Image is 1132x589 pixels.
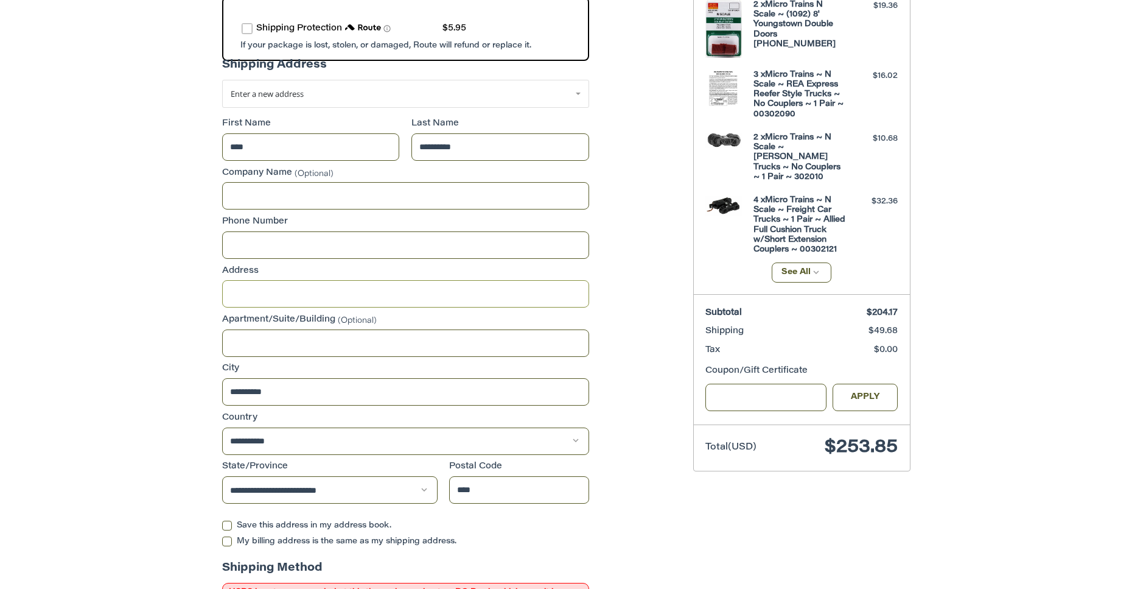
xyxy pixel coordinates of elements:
label: Apartment/Suite/Building [222,314,589,326]
label: Company Name [222,167,589,180]
div: Coupon/Gift Certificate [705,365,898,378]
small: (Optional) [338,316,377,324]
label: City [222,362,589,375]
span: Shipping [705,327,744,336]
span: Subtotal [705,309,742,317]
span: Learn more [383,25,391,32]
div: route shipping protection selector element [242,16,570,41]
span: Tax [705,346,720,354]
label: Last Name [411,118,589,130]
div: $10.68 [850,133,898,145]
span: $253.85 [825,439,898,457]
div: $32.36 [850,196,898,208]
button: See All [772,263,832,283]
label: Address [222,265,589,278]
a: Enter or select a different address [222,80,589,108]
legend: Shipping Method [222,560,323,583]
label: Phone Number [222,216,589,228]
span: $0.00 [874,346,898,354]
label: Save this address in my address book. [222,521,589,531]
span: If your package is lost, stolen, or damaged, Route will refund or replace it. [240,41,531,49]
h4: 3 x Micro Trains ~ N Scale ~ REA Express Reefer Style Trucks ~ No Couplers ~ 1 Pair ~ 00302090 [753,70,847,119]
label: Country [222,412,589,425]
label: First Name [222,118,400,130]
input: Gift Certificate or Coupon Code [705,384,826,411]
span: Total (USD) [705,443,756,452]
small: (Optional) [295,169,334,177]
div: $5.95 [442,23,466,35]
span: $204.17 [867,309,898,317]
div: $16.02 [850,70,898,82]
button: Apply [833,384,898,411]
label: State/Province [222,460,438,473]
span: $49.68 [868,327,898,336]
label: Postal Code [449,460,589,473]
h4: 2 x Micro Trains ~ N Scale ~ [PERSON_NAME] Trucks ~ No Couplers ~ 1 Pair ~ 302010 [753,133,847,182]
legend: Shipping Address [222,57,327,80]
span: Shipping Protection [256,24,342,33]
h4: 4 x Micro Trains ~ N Scale ~ Freight Car Trucks ~ 1 Pair ~ Allied Full Cushion Truck w/Short Exte... [753,196,847,255]
label: My billing address is the same as my shipping address. [222,537,589,546]
span: Enter a new address [231,88,304,99]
